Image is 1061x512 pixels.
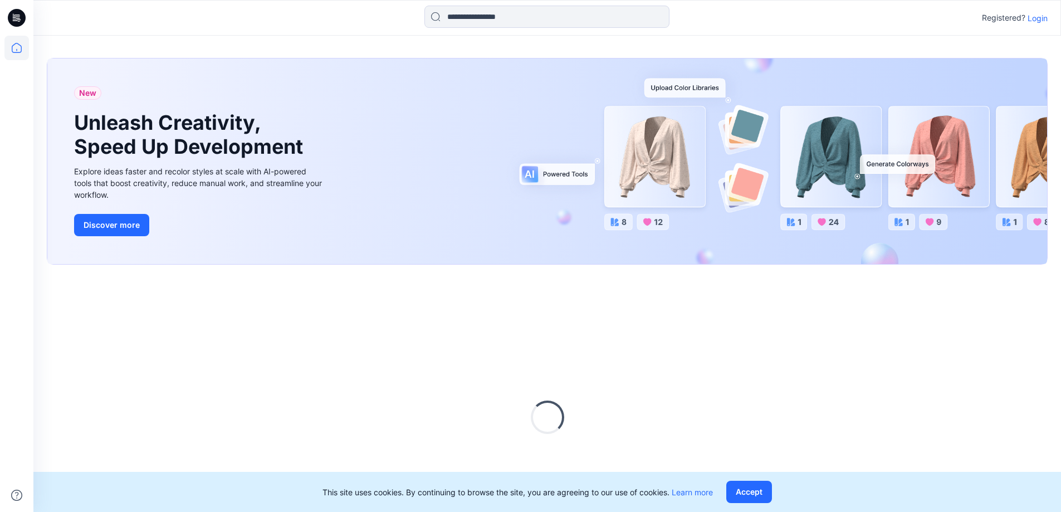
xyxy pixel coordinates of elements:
span: New [79,86,96,100]
a: Learn more [672,487,713,497]
p: This site uses cookies. By continuing to browse the site, you are agreeing to our use of cookies. [322,486,713,498]
button: Discover more [74,214,149,236]
button: Accept [726,481,772,503]
h1: Unleash Creativity, Speed Up Development [74,111,308,159]
div: Explore ideas faster and recolor styles at scale with AI-powered tools that boost creativity, red... [74,165,325,201]
a: Discover more [74,214,325,236]
p: Login [1028,12,1048,24]
p: Registered? [982,11,1025,25]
